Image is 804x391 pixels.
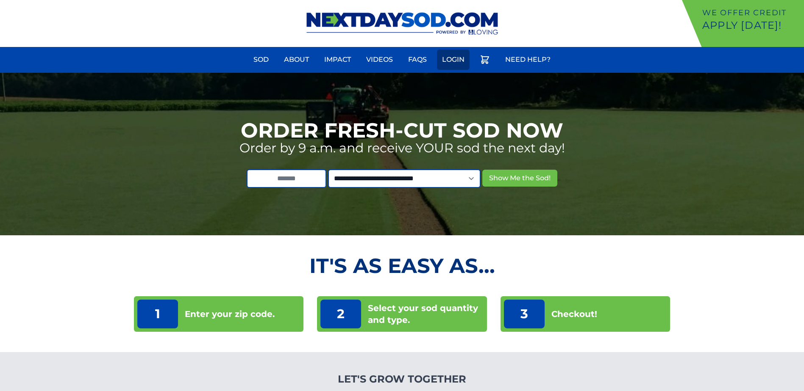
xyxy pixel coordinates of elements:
p: Checkout! [551,308,597,320]
p: Select your sod quantity and type. [368,302,483,326]
a: Sod [248,50,274,70]
a: FAQs [403,50,432,70]
a: Impact [319,50,356,70]
h1: Order Fresh-Cut Sod Now [241,120,563,140]
a: Videos [361,50,398,70]
p: We offer Credit [702,7,801,19]
h2: It's as Easy As... [134,256,670,276]
p: Enter your zip code. [185,308,275,320]
a: Login [437,50,470,70]
h4: Let's Grow Together [292,372,512,386]
p: 3 [504,300,545,328]
p: Order by 9 a.m. and receive YOUR sod the next day! [239,140,565,156]
p: 1 [137,300,178,328]
p: Apply [DATE]! [702,19,801,32]
p: 2 [320,300,361,328]
a: About [279,50,314,70]
button: Show Me the Sod! [482,170,557,187]
a: Need Help? [500,50,556,70]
